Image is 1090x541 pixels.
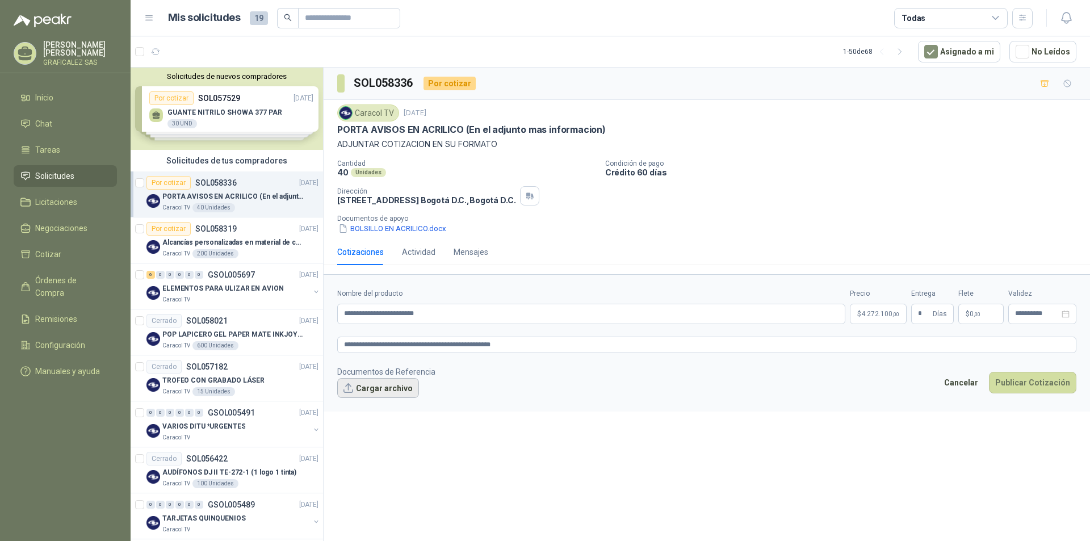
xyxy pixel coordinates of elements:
[35,339,85,351] span: Configuración
[186,455,228,463] p: SOL056422
[162,421,245,432] p: VARIOS DITU *URGENTES
[454,246,488,258] div: Mensajes
[156,501,165,509] div: 0
[175,501,184,509] div: 0
[146,470,160,484] img: Company Logo
[989,372,1076,393] button: Publicar Cotización
[162,191,304,202] p: PORTA AVISOS EN ACRILICO (En el adjunto mas informacion)
[402,246,435,258] div: Actividad
[337,138,1076,150] p: ADJUNTAR COTIZACION EN SU FORMATO
[14,14,72,27] img: Logo peakr
[166,501,174,509] div: 0
[43,41,117,57] p: [PERSON_NAME] [PERSON_NAME]
[35,313,77,325] span: Remisiones
[14,87,117,108] a: Inicio
[146,240,160,254] img: Company Logo
[14,270,117,304] a: Órdenes de Compra
[162,433,190,442] p: Caracol TV
[337,378,419,399] button: Cargar archivo
[192,203,235,212] div: 40 Unidades
[195,271,203,279] div: 0
[404,108,426,119] p: [DATE]
[337,288,845,299] label: Nombre del producto
[185,409,194,417] div: 0
[156,409,165,417] div: 0
[208,271,255,279] p: GSOL005697
[958,304,1004,324] p: $ 0,00
[146,314,182,328] div: Cerrado
[192,387,235,396] div: 15 Unidades
[1009,41,1076,62] button: No Leídos
[195,179,237,187] p: SOL058336
[902,12,925,24] div: Todas
[162,387,190,396] p: Caracol TV
[35,144,60,156] span: Tareas
[162,479,190,488] p: Caracol TV
[208,409,255,417] p: GSOL005491
[175,409,184,417] div: 0
[299,270,318,280] p: [DATE]
[162,203,190,212] p: Caracol TV
[166,409,174,417] div: 0
[131,68,323,150] div: Solicitudes de nuevos compradoresPor cotizarSOL057529[DATE] GUANTE NITRILO SHOWA 377 PAR30 UNDPor...
[192,341,238,350] div: 600 Unidades
[14,217,117,239] a: Negociaciones
[339,107,352,119] img: Company Logo
[938,372,984,393] button: Cancelar
[195,225,237,233] p: SOL058319
[162,375,265,386] p: TROFEO CON GRABADO LÁSER
[162,525,190,534] p: Caracol TV
[861,311,899,317] span: 4.272.100
[354,74,414,92] h3: SOL058336
[35,91,53,104] span: Inicio
[185,501,194,509] div: 0
[337,124,606,136] p: PORTA AVISOS EN ACRILICO (En el adjunto mas informacion)
[1008,288,1076,299] label: Validez
[14,360,117,382] a: Manuales y ayuda
[192,249,238,258] div: 200 Unidades
[146,498,321,534] a: 0 0 0 0 0 0 GSOL005489[DATE] Company LogoTARJETAS QUINQUENIOSCaracol TV
[850,288,907,299] label: Precio
[299,316,318,326] p: [DATE]
[14,139,117,161] a: Tareas
[351,168,386,177] div: Unidades
[14,165,117,187] a: Solicitudes
[250,11,268,25] span: 19
[933,304,947,324] span: Días
[162,341,190,350] p: Caracol TV
[162,513,246,524] p: TARJETAS QUINQUENIOS
[162,467,296,478] p: AUDÍFONOS DJ II TE-272-1 (1 logo 1 tinta)
[192,479,238,488] div: 100 Unidades
[299,362,318,372] p: [DATE]
[146,271,155,279] div: 6
[299,224,318,234] p: [DATE]
[958,288,1004,299] label: Flete
[156,271,165,279] div: 0
[35,274,106,299] span: Órdenes de Compra
[284,14,292,22] span: search
[131,447,323,493] a: CerradoSOL056422[DATE] Company LogoAUDÍFONOS DJ II TE-272-1 (1 logo 1 tinta)Caracol TV100 Unidades
[337,246,384,258] div: Cotizaciones
[146,516,160,530] img: Company Logo
[146,406,321,442] a: 0 0 0 0 0 0 GSOL005491[DATE] Company LogoVARIOS DITU *URGENTESCaracol TV
[35,365,100,378] span: Manuales y ayuda
[131,217,323,263] a: Por cotizarSOL058319[DATE] Company LogoAlcancías personalizadas en material de cerámica (VER ADJU...
[299,178,318,188] p: [DATE]
[146,286,160,300] img: Company Logo
[35,170,74,182] span: Solicitudes
[35,222,87,234] span: Negociaciones
[146,424,160,438] img: Company Logo
[146,360,182,374] div: Cerrado
[337,187,515,195] p: Dirección
[146,452,182,465] div: Cerrado
[970,311,980,317] span: 0
[131,355,323,401] a: CerradoSOL057182[DATE] Company LogoTROFEO CON GRABADO LÁSERCaracol TV15 Unidades
[14,244,117,265] a: Cotizar
[162,283,283,294] p: ELEMENTOS PARA ULIZAR EN AVION
[131,171,323,217] a: Por cotizarSOL058336[DATE] Company LogoPORTA AVISOS EN ACRILICO (En el adjunto mas informacion)Ca...
[146,501,155,509] div: 0
[299,500,318,510] p: [DATE]
[35,248,61,261] span: Cotizar
[186,317,228,325] p: SOL058021
[146,176,191,190] div: Por cotizar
